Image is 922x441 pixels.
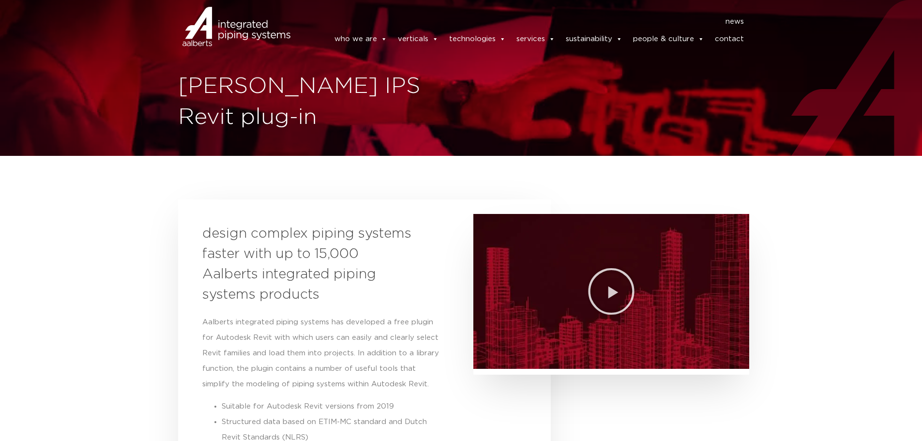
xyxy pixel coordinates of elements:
[715,30,744,49] a: contact
[566,30,622,49] a: sustainability
[178,71,456,133] h1: [PERSON_NAME] IPS Revit plug-in
[449,30,506,49] a: technologies
[587,267,635,316] div: Play Video
[398,30,438,49] a: verticals
[202,224,415,305] h3: design complex piping systems faster with up to 15,000 Aalberts integrated piping systems products
[202,315,439,392] p: Aalberts integrated piping systems has developed a free plugin for Autodesk Revit with which user...
[222,399,439,414] li: Suitable for Autodesk Revit versions from 2019
[334,30,387,49] a: who we are
[633,30,704,49] a: people & culture
[726,14,744,30] a: news
[516,30,555,49] a: services
[305,14,744,30] nav: Menu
